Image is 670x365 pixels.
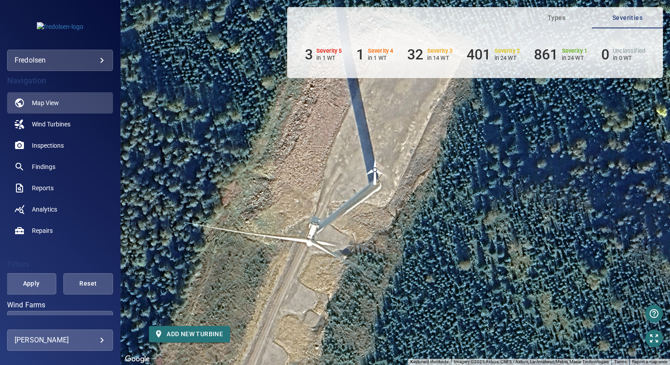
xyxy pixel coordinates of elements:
img: fredolsen-logo [37,22,83,31]
span: Analytics [32,205,57,214]
label: Wind Farms [7,302,113,309]
a: Terms (opens in new tab) [614,359,627,364]
span: Reset [74,278,102,289]
h6: Severity 2 [495,48,520,54]
li: Severity 3 [407,46,452,63]
li: Severity 2 [467,46,520,63]
span: Reports [32,184,54,192]
span: Types [526,12,587,24]
div: fredolsen [7,50,113,71]
button: Reset [63,273,113,294]
h6: Unclassified [613,48,645,54]
a: Report a map error [632,359,667,364]
p: in 24 WT [495,55,520,61]
button: Add new turbine [149,326,230,342]
h6: Severity 4 [368,48,393,54]
h6: 3 [305,46,313,63]
span: Inspections [32,141,64,150]
h6: Severity 3 [427,48,453,54]
h6: 32 [407,46,423,63]
span: Findings [32,162,55,171]
div: Wind Farms [7,311,113,332]
a: Open this area in Google Maps (opens a new window) [123,353,152,365]
a: analytics noActive [7,199,113,220]
span: Severities [597,12,658,24]
li: Severity Unclassified [601,46,645,63]
p: in 0 WT [613,55,645,61]
a: repairs noActive [7,220,113,241]
span: Add new turbine [156,329,223,340]
a: findings noActive [7,156,113,177]
span: Repairs [32,226,53,235]
h6: 1 [356,46,364,63]
h4: Filters [7,260,113,269]
img: Google [123,353,152,365]
a: windturbines noActive [7,114,113,135]
li: Severity 5 [305,46,342,63]
h6: 861 [534,46,558,63]
h6: 401 [467,46,491,63]
span: Imagery ©2025 Airbus, CNES / Airbus, Lantmäteriet/Metria, Maxar Technologies [454,359,609,364]
li: Severity 4 [356,46,393,63]
h4: Navigation [7,76,113,85]
h6: Severity 5 [316,48,342,54]
a: reports noActive [7,177,113,199]
div: [PERSON_NAME] [15,333,105,347]
p: in 24 WT [562,55,588,61]
div: fredolsen [15,53,105,67]
p: in 1 WT [368,55,393,61]
a: inspections noActive [7,135,113,156]
gmp-advanced-marker: WTG28 [362,159,389,185]
a: map active [7,92,113,114]
button: Keyboard shortcuts [410,359,448,365]
button: Apply [6,273,56,294]
span: Map View [32,98,59,107]
li: Severity 1 [534,46,587,63]
p: in 14 WT [427,55,453,61]
span: Wind Turbines [32,120,70,129]
img: windFarmIcon.svg [362,159,389,185]
span: Apply [17,278,45,289]
p: in 1 WT [316,55,342,61]
h6: Severity 1 [562,48,588,54]
h6: 0 [601,46,609,63]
